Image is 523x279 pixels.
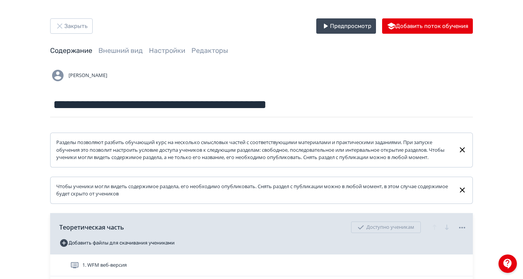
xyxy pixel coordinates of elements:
span: 1. WFM веб-версия [82,261,127,269]
span: Теоретическая часть [59,223,124,232]
a: Редакторы [191,46,228,55]
button: Добавить поток обучения [382,18,473,34]
div: Доступно ученикам [351,222,421,233]
a: Содержание [50,46,92,55]
button: Предпросмотр [316,18,376,34]
a: Настройки [149,46,185,55]
a: Внешний вид [98,46,143,55]
div: Чтобы ученики могли видеть содержимое раздела, его необходимо опубликовать. Снять раздел с публик... [56,183,452,198]
span: [PERSON_NAME] [69,72,107,79]
div: 1. WFM веб-версия [50,254,473,276]
div: Разделы позволяют разбить обучающий курс на несколько смысловых частей с соответствующими материа... [56,139,452,161]
button: Закрыть [50,18,93,34]
button: Добавить файлы для скачивания учениками [59,237,175,249]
